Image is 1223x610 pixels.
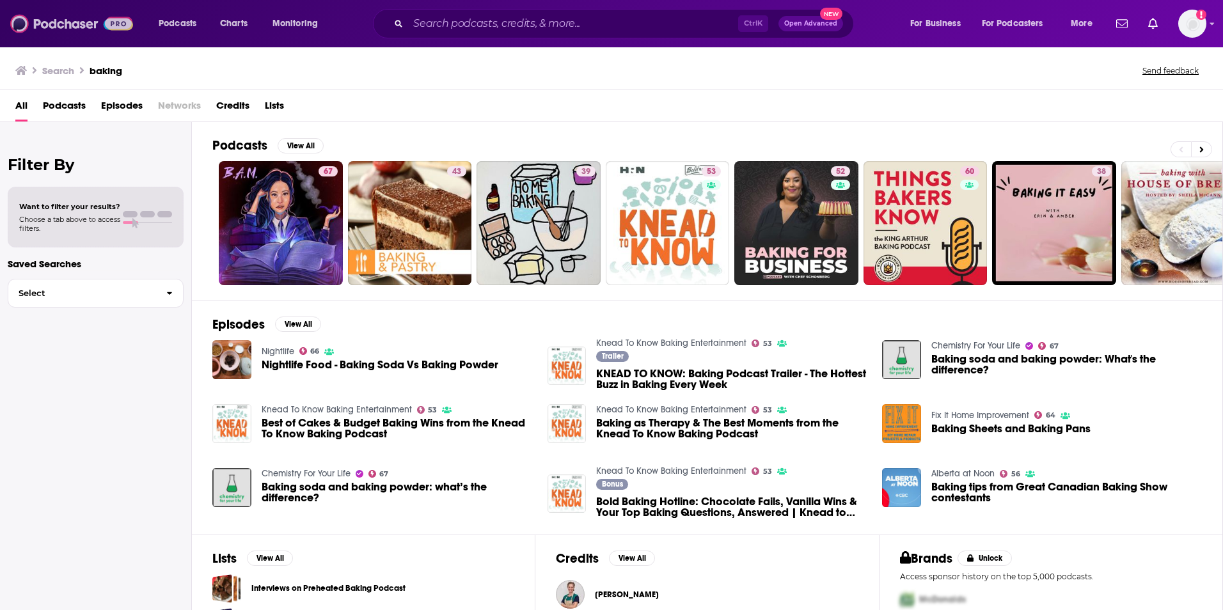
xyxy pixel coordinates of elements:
[581,166,590,178] span: 39
[960,166,979,176] a: 60
[264,13,335,34] button: open menu
[1038,342,1059,350] a: 67
[931,354,1202,375] a: Baking soda and baking powder: What's the difference?
[602,480,623,488] span: Bonus
[477,161,601,285] a: 39
[1011,471,1020,477] span: 56
[212,340,251,379] a: Nightlife Food - Baking Soda Vs Baking Powder
[882,404,921,443] img: Baking Sheets and Baking Pans
[43,95,86,121] span: Podcasts
[931,468,995,479] a: Alberta at Noon
[212,468,251,507] img: Baking soda and baking powder: what’s the difference?
[408,13,738,34] input: Search podcasts, credits, & more...
[150,13,213,34] button: open menu
[385,9,866,38] div: Search podcasts, credits, & more...
[10,12,133,36] img: Podchaser - Follow, Share and Rate Podcasts
[447,166,466,176] a: 43
[548,404,587,443] img: Baking as Therapy & The Best Moments from the Knead To Know Baking Podcast
[299,347,320,355] a: 66
[262,404,412,415] a: Knead To Know Baking Entertainment
[910,15,961,33] span: For Business
[1178,10,1206,38] span: Logged in as audreytaylor13
[931,410,1029,421] a: Fix It Home Improvement
[919,594,966,605] span: McDonalds
[609,551,655,566] button: View All
[15,95,28,121] a: All
[931,481,1202,503] a: Baking tips from Great Canadian Baking Show contestants
[272,15,318,33] span: Monitoring
[784,20,837,27] span: Open Advanced
[159,15,196,33] span: Podcasts
[752,340,772,347] a: 53
[368,470,389,478] a: 67
[596,338,746,348] a: Knead To Know Baking Entertainment
[752,406,772,414] a: 53
[752,467,772,475] a: 53
[576,166,596,176] a: 39
[8,289,156,297] span: Select
[556,580,585,609] img: Amanda Faber
[596,368,867,390] a: KNEAD TO KNOW: Baking Podcast Trailer - The Hottest Buzz in Baking Every Week
[931,423,1091,434] a: Baking Sheets and Baking Pans
[548,347,587,386] a: KNEAD TO KNOW: Baking Podcast Trailer - The Hottest Buzz in Baking Every Week
[379,471,388,477] span: 67
[1196,10,1206,20] svg: Add a profile image
[1097,166,1106,178] span: 38
[901,13,977,34] button: open menu
[216,95,249,121] a: Credits
[417,406,438,414] a: 53
[595,590,659,600] a: Amanda Faber
[1000,470,1020,478] a: 56
[219,161,343,285] a: 67
[1143,13,1163,35] a: Show notifications dropdown
[1034,411,1055,419] a: 64
[556,551,599,567] h2: Credits
[900,551,953,567] h2: Brands
[212,137,324,153] a: PodcastsView All
[8,279,184,308] button: Select
[702,166,721,176] a: 53
[324,166,333,178] span: 67
[19,202,120,211] span: Want to filter your results?
[1092,166,1111,176] a: 38
[738,15,768,32] span: Ctrl K
[262,418,532,439] a: Best of Cakes & Budget Baking Wins from the Knead To Know Baking Podcast
[596,496,867,518] a: Bold Baking Hotline: Chocolate Fails, Vanilla Wins & Your Top Baking Questions, Answered | Knead ...
[974,13,1062,34] button: open menu
[763,341,772,347] span: 53
[212,404,251,443] img: Best of Cakes & Budget Baking Wins from the Knead To Know Baking Podcast
[982,15,1043,33] span: For Podcasters
[42,65,74,77] h3: Search
[452,166,461,178] span: 43
[831,166,850,176] a: 52
[1139,65,1203,76] button: Send feedback
[212,317,265,332] h2: Episodes
[262,346,294,357] a: Nightlife
[90,65,122,77] h3: baking
[595,590,659,600] span: [PERSON_NAME]
[882,468,921,507] img: Baking tips from Great Canadian Baking Show contestants
[310,348,319,354] span: 66
[8,155,184,174] h2: Filter By
[212,551,237,567] h2: Lists
[778,16,843,31] button: Open AdvancedNew
[348,161,472,285] a: 43
[262,359,498,370] span: Nightlife Food - Baking Soda Vs Baking Powder
[1050,343,1059,349] span: 67
[212,574,241,603] a: Interviews on Preheated Baking Podcast
[101,95,143,121] a: Episodes
[707,166,716,178] span: 53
